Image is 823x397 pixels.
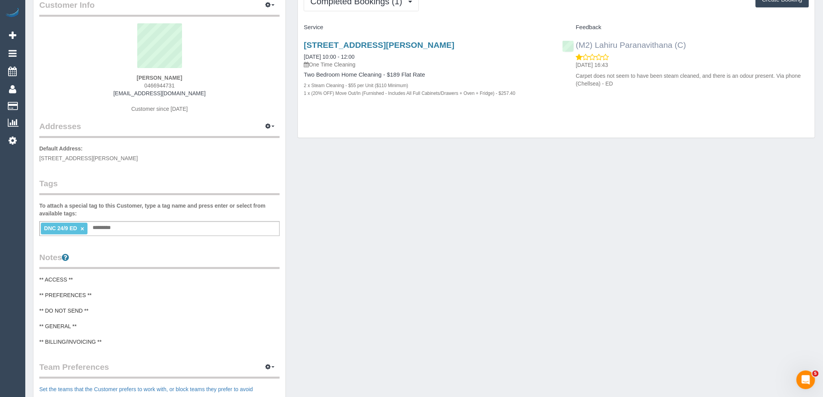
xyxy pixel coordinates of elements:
[304,91,515,96] small: 1 x (20% OFF) Move Out/In (Furnished - Includes All Full Cabinets/Drawers + Oven + Fridge) - $257.40
[304,72,550,78] h4: Two Bedroom Home Cleaning - $189 Flat Rate
[39,145,83,152] label: Default Address:
[812,371,819,377] span: 5
[39,386,253,392] a: Set the teams that the Customer prefers to work with, or block teams they prefer to avoid
[137,75,182,81] strong: [PERSON_NAME]
[39,361,280,379] legend: Team Preferences
[304,54,354,60] a: [DATE] 10:00 - 12:00
[304,83,408,88] small: 2 x Steam Cleaning - $55 per Unit ($110 Minimum)
[304,24,550,31] h4: Service
[44,225,77,231] span: DNC 24/9 ED
[39,155,138,161] span: [STREET_ADDRESS][PERSON_NAME]
[576,72,809,87] p: Carpet does not seem to have been steam cleaned, and there is an odour present. Via phone (Chells...
[131,106,188,112] span: Customer since [DATE]
[144,82,175,89] span: 0466944731
[576,61,809,69] p: [DATE] 16:43
[304,40,454,49] a: [STREET_ADDRESS][PERSON_NAME]
[304,61,550,68] p: One Time Cleaning
[39,252,280,269] legend: Notes
[562,24,809,31] h4: Feedback
[797,371,815,389] iframe: Intercom live chat
[114,90,206,96] a: [EMAIL_ADDRESS][DOMAIN_NAME]
[39,202,280,217] label: To attach a special tag to this Customer, type a tag name and press enter or select from availabl...
[81,226,84,232] a: ×
[562,40,686,49] a: (M2) Lahiru Paranavithana (C)
[5,8,20,19] img: Automaid Logo
[39,178,280,195] legend: Tags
